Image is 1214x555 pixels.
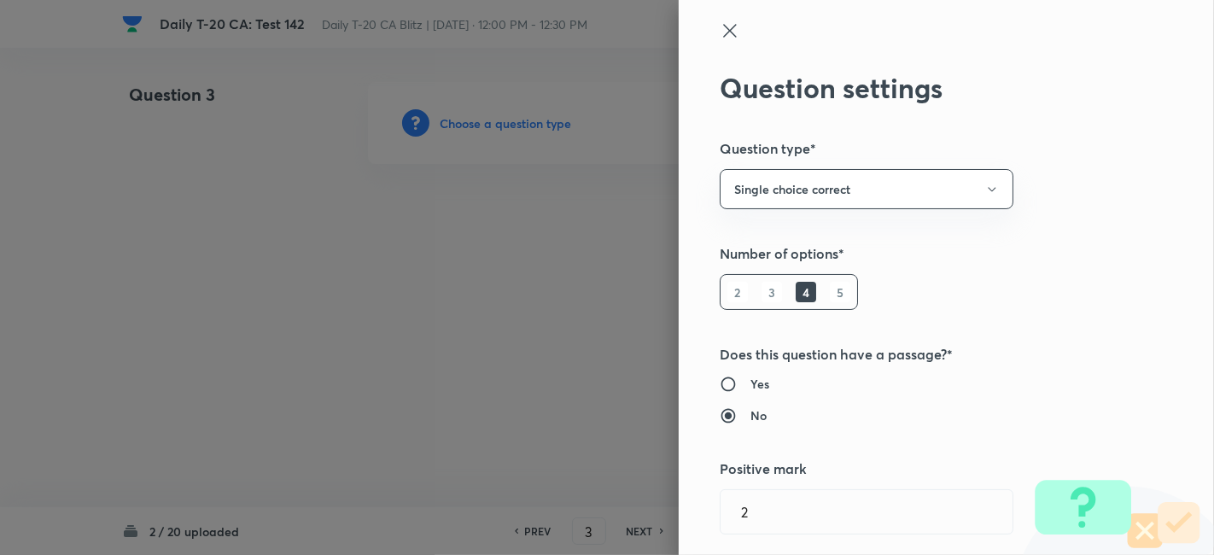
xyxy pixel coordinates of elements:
[720,169,1013,209] button: Single choice correct
[762,282,782,302] h6: 3
[721,490,1013,534] input: Positive marks
[720,138,1116,159] h5: Question type*
[720,72,1116,104] h2: Question settings
[750,375,769,393] h6: Yes
[720,459,1116,479] h5: Positive mark
[720,243,1116,264] h5: Number of options*
[750,406,767,424] h6: No
[727,282,748,302] h6: 2
[830,282,850,302] h6: 5
[796,282,816,302] h6: 4
[720,344,1116,365] h5: Does this question have a passage?*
